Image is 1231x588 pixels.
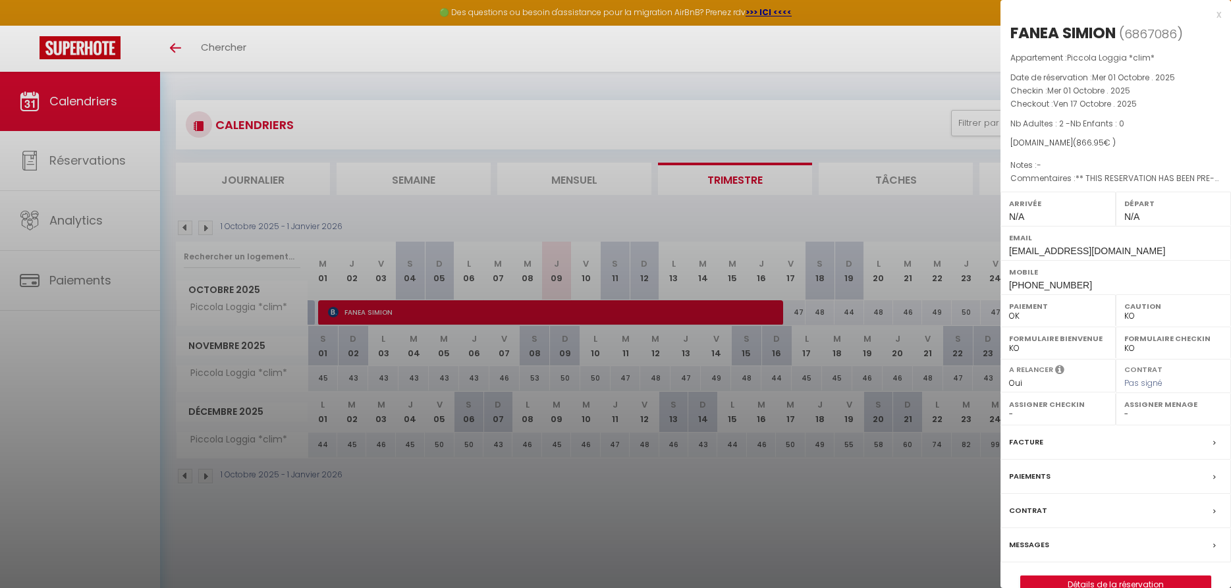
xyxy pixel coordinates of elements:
div: x [1000,7,1221,22]
span: Piccola Loggia *clim* [1067,52,1155,63]
span: ( ) [1119,24,1183,43]
span: Nb Enfants : 0 [1070,118,1124,129]
span: Mer 01 Octobre . 2025 [1047,85,1130,96]
label: Paiement [1009,300,1107,313]
span: N/A [1124,211,1139,222]
label: A relancer [1009,364,1053,375]
span: [PHONE_NUMBER] [1009,280,1092,290]
label: Assigner Checkin [1009,398,1107,411]
span: [EMAIL_ADDRESS][DOMAIN_NAME] [1009,246,1165,256]
label: Contrat [1124,364,1163,373]
label: Email [1009,231,1222,244]
label: Départ [1124,197,1222,210]
label: Arrivée [1009,197,1107,210]
label: Formulaire Bienvenue [1009,332,1107,345]
span: Mer 01 Octobre . 2025 [1092,72,1175,83]
p: Appartement : [1010,51,1221,65]
p: Date de réservation : [1010,71,1221,84]
div: [DOMAIN_NAME] [1010,137,1221,149]
label: Contrat [1009,504,1047,518]
span: N/A [1009,211,1024,222]
div: FANEA SIMION [1010,22,1116,43]
label: Messages [1009,538,1049,552]
label: Formulaire Checkin [1124,332,1222,345]
span: - [1037,159,1041,171]
p: Commentaires : [1010,172,1221,185]
label: Caution [1124,300,1222,313]
span: 866.95 [1076,137,1104,148]
p: Checkout : [1010,97,1221,111]
label: Paiements [1009,469,1051,483]
span: Pas signé [1124,377,1163,388]
span: 6867086 [1124,26,1177,42]
p: Checkin : [1010,84,1221,97]
i: Sélectionner OUI si vous souhaiter envoyer les séquences de messages post-checkout [1055,364,1064,379]
label: Facture [1009,435,1043,449]
span: ( € ) [1073,137,1116,148]
p: Notes : [1010,159,1221,172]
label: Mobile [1009,265,1222,279]
label: Assigner Menage [1124,398,1222,411]
span: Nb Adultes : 2 - [1010,118,1124,129]
span: Ven 17 Octobre . 2025 [1053,98,1137,109]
